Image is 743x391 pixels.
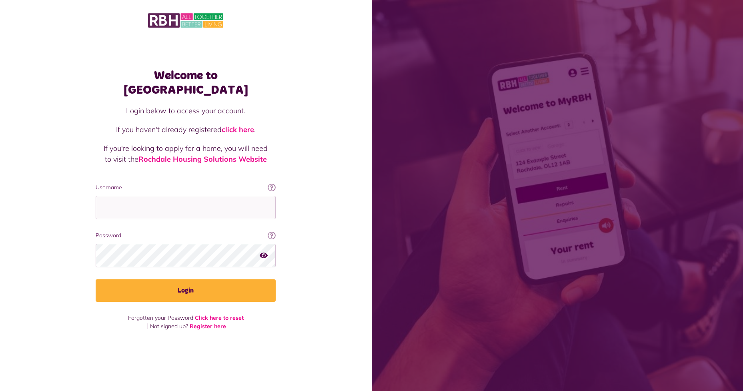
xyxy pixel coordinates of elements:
[104,105,268,116] p: Login below to access your account.
[150,323,188,330] span: Not signed up?
[148,12,223,29] img: MyRBH
[128,314,193,321] span: Forgotten your Password
[222,125,254,134] a: click here
[96,183,276,192] label: Username
[104,143,268,164] p: If you're looking to apply for a home, you will need to visit the
[190,323,226,330] a: Register here
[96,231,276,240] label: Password
[96,279,276,302] button: Login
[104,124,268,135] p: If you haven't already registered .
[138,154,267,164] a: Rochdale Housing Solutions Website
[96,68,276,97] h1: Welcome to [GEOGRAPHIC_DATA]
[195,314,244,321] a: Click here to reset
